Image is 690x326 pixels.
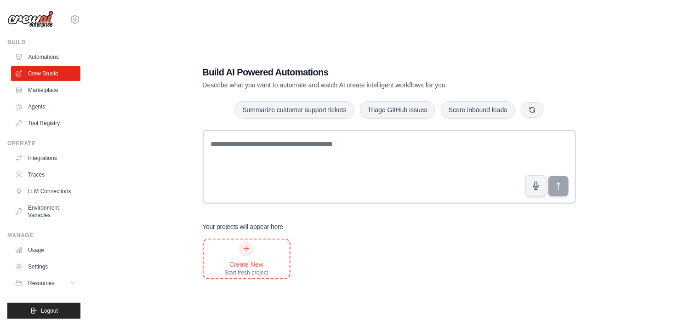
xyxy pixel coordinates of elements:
a: Marketplace [11,83,80,97]
button: Get new suggestions [521,102,544,118]
a: LLM Connections [11,184,80,199]
div: Build [7,39,80,46]
img: Logo [7,11,53,28]
div: Start fresh project [225,269,268,276]
h1: Build AI Powered Automations [203,66,512,79]
h3: Your projects will appear here [203,222,284,231]
a: Automations [11,50,80,64]
button: Score inbound leads [441,101,515,119]
button: Resources [11,276,80,291]
span: Resources [28,280,54,287]
div: Operate [7,140,80,147]
a: Environment Variables [11,200,80,223]
a: Integrations [11,151,80,166]
a: Agents [11,99,80,114]
button: Triage GitHub issues [360,101,435,119]
div: Create New [225,260,268,269]
button: Summarize customer support tickets [234,101,354,119]
p: Describe what you want to automate and watch AI create intelligent workflows for you [203,80,512,90]
a: Usage [11,243,80,257]
a: Tool Registry [11,116,80,131]
span: Logout [41,307,58,315]
a: Traces [11,167,80,182]
button: Click to speak your automation idea [525,175,547,196]
a: Crew Studio [11,66,80,81]
a: Settings [11,259,80,274]
iframe: Chat Widget [644,282,690,326]
div: Manage [7,232,80,239]
button: Logout [7,303,80,319]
